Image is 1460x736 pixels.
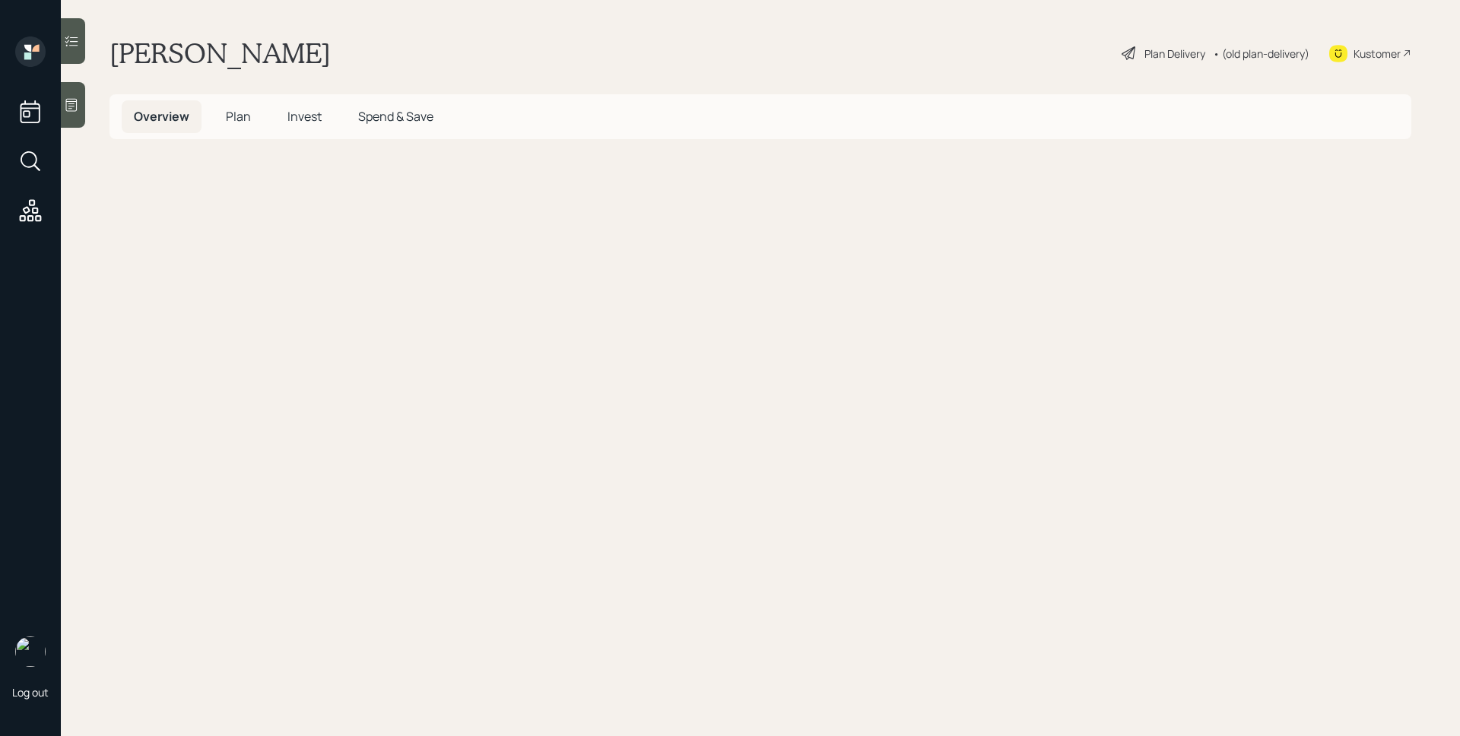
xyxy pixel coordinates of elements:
span: Invest [287,108,322,125]
span: Overview [134,108,189,125]
span: Spend & Save [358,108,433,125]
h1: [PERSON_NAME] [109,36,331,70]
div: Log out [12,685,49,700]
div: Kustomer [1354,46,1401,62]
div: • (old plan-delivery) [1213,46,1309,62]
div: Plan Delivery [1144,46,1205,62]
span: Plan [226,108,251,125]
img: james-distasi-headshot.png [15,636,46,667]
